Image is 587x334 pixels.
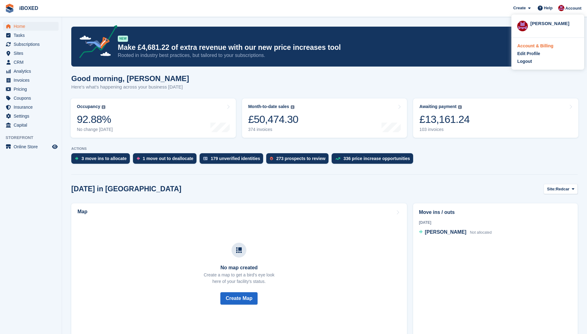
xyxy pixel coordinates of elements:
[71,153,133,167] a: 3 move ins to allocate
[137,157,140,160] img: move_outs_to_deallocate_icon-f764333ba52eb49d3ac5e1228854f67142a1ed5810a6f6cc68b1a99e826820c5.svg
[14,85,51,93] span: Pricing
[419,228,492,236] a: [PERSON_NAME] Not allocated
[14,31,51,40] span: Tasks
[517,50,578,57] a: Edit Profile
[547,186,556,192] span: Site:
[3,94,59,102] a: menu
[266,153,332,167] a: 273 prospects to review
[71,74,189,83] h1: Good morning, [PERSON_NAME]
[118,52,523,59] p: Rooted in industry best practices, but tailored to your subscriptions.
[3,40,59,49] a: menu
[3,85,59,93] a: menu
[203,157,208,160] img: verify_identity-adf6edd0f0f0b5bbfe63781bf79b02c33cf7c696d77639b501bdc392416b5a36.svg
[14,76,51,85] span: Invoices
[3,112,59,120] a: menu
[513,5,526,11] span: Create
[204,265,274,271] h3: No map created
[14,94,51,102] span: Coupons
[517,50,540,57] div: Edit Profile
[276,156,325,161] div: 273 prospects to review
[517,21,528,31] img: Amanda Forder
[419,209,572,216] h2: Move ins / outs
[82,156,127,161] div: 3 move ins to allocate
[419,127,470,132] div: 103 invoices
[14,142,51,151] span: Online Store
[236,247,242,253] img: map-icn-33ee37083ee616e46c38cad1a60f524a97daa1e2b2c8c0bc3eb3415660979fc1.svg
[51,143,59,150] a: Preview store
[3,76,59,85] a: menu
[558,5,564,11] img: Amanda Forder
[143,156,193,161] div: 1 move out to deallocate
[6,135,62,141] span: Storefront
[419,104,457,109] div: Awaiting payment
[517,58,578,65] a: Logout
[75,157,78,160] img: move_ins_to_allocate_icon-fdf77a2bb77ea45bf5b3d319d69a93e2d87916cf1d5bf7949dd705db3b84f3ca.svg
[3,103,59,111] a: menu
[343,156,410,161] div: 336 price increase opportunities
[248,104,289,109] div: Month-to-date sales
[3,49,59,58] a: menu
[77,127,113,132] div: No change [DATE]
[248,127,298,132] div: 374 invoices
[71,185,181,193] h2: [DATE] in [GEOGRAPHIC_DATA]
[14,22,51,31] span: Home
[470,230,492,235] span: Not allocated
[556,186,569,192] span: Redcar
[248,113,298,126] div: £50,474.30
[565,5,581,11] span: Account
[335,157,340,160] img: price_increase_opportunities-93ffe204e8149a01c8c9dc8f82e8f89637d9d84a8eef4429ea346261dce0b2c0.svg
[14,112,51,120] span: Settings
[413,98,578,138] a: Awaiting payment £13,161.24 103 invoices
[14,67,51,76] span: Analytics
[3,121,59,129] a: menu
[530,20,578,26] div: [PERSON_NAME]
[517,43,578,49] a: Account & Billing
[14,121,51,129] span: Capital
[133,153,200,167] a: 1 move out to deallocate
[71,98,236,138] a: Occupancy 92.88% No change [DATE]
[3,22,59,31] a: menu
[419,113,470,126] div: £13,161.24
[5,4,14,13] img: stora-icon-8386f47178a22dfd0bd8f6a31ec36ba5ce8667c1dd55bd0f319d3a0aa187defe.svg
[270,157,273,160] img: prospect-51fa495bee0391a8d652442698ab0144808aea92771e9ea1ae160a38d050c398.svg
[3,67,59,76] a: menu
[77,113,113,126] div: 92.88%
[74,25,117,60] img: price-adjustments-announcement-icon-8257ccfd72463d97f412b2fc003d46551f7dbcb40ab6d574587a9cd5c0d94...
[14,58,51,67] span: CRM
[14,49,51,58] span: Sites
[14,40,51,49] span: Subscriptions
[3,31,59,40] a: menu
[517,58,532,65] div: Logout
[3,142,59,151] a: menu
[71,84,189,91] p: Here's what's happening across your business [DATE]
[544,184,578,194] button: Site: Redcar
[291,105,294,109] img: icon-info-grey-7440780725fd019a000dd9b08b2336e03edf1995a4989e88bcd33f0948082b44.svg
[242,98,407,138] a: Month-to-date sales £50,474.30 374 invoices
[211,156,260,161] div: 179 unverified identities
[419,220,572,225] div: [DATE]
[118,36,128,42] div: NEW
[204,272,274,285] p: Create a map to get a bird's eye look here of your facility's status.
[332,153,416,167] a: 336 price increase opportunities
[3,58,59,67] a: menu
[17,3,41,13] a: iBOXED
[71,147,578,151] p: ACTIONS
[517,43,554,49] div: Account & Billing
[77,209,87,215] h2: Map
[14,103,51,111] span: Insurance
[458,105,462,109] img: icon-info-grey-7440780725fd019a000dd9b08b2336e03edf1995a4989e88bcd33f0948082b44.svg
[220,292,258,305] button: Create Map
[102,105,105,109] img: icon-info-grey-7440780725fd019a000dd9b08b2336e03edf1995a4989e88bcd33f0948082b44.svg
[200,153,267,167] a: 179 unverified identities
[77,104,100,109] div: Occupancy
[425,229,466,235] span: [PERSON_NAME]
[118,43,523,52] p: Make £4,681.22 of extra revenue with our new price increases tool
[544,5,553,11] span: Help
